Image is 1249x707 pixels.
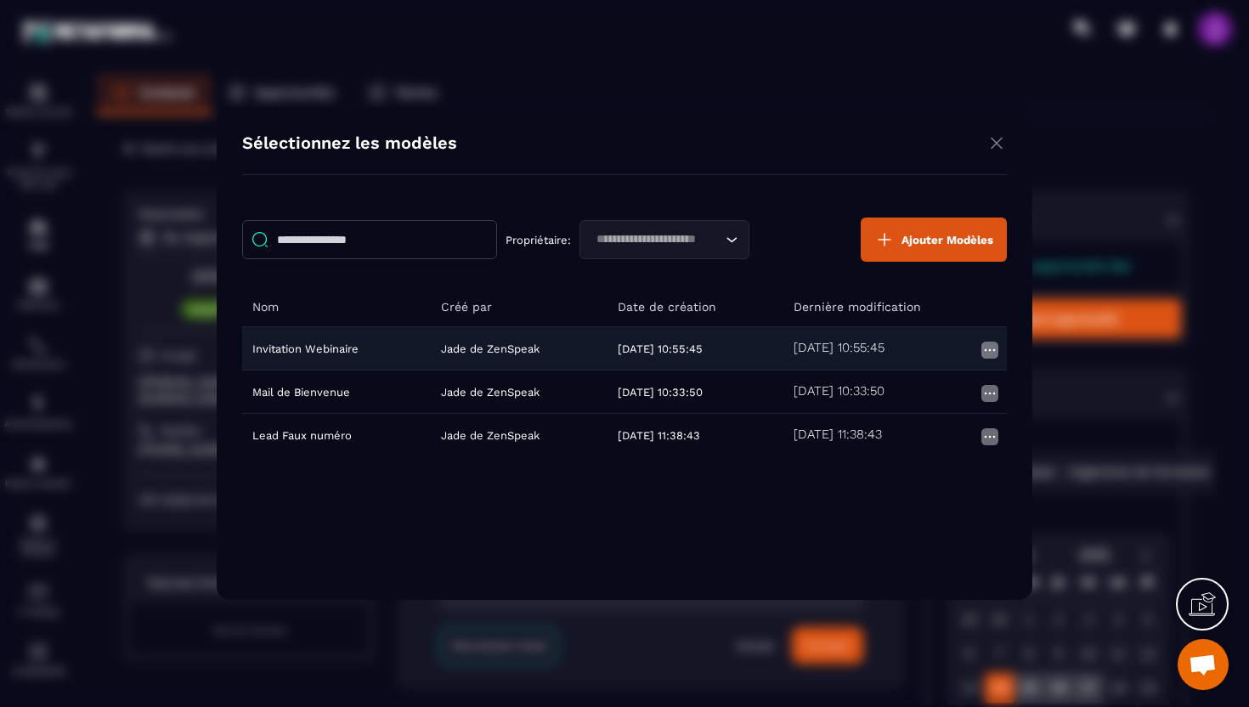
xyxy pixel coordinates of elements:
[242,370,431,414] td: Mail de Bienvenue
[794,427,882,444] h5: [DATE] 11:38:43
[986,133,1007,154] img: close
[861,218,1007,262] button: Ajouter Modèles
[242,133,457,157] h4: Sélectionnez les modèles
[794,383,884,400] h5: [DATE] 10:33:50
[608,370,784,414] td: [DATE] 10:33:50
[431,327,608,370] td: Jade de ZenSpeak
[901,234,993,246] span: Ajouter Modèles
[608,414,784,457] td: [DATE] 11:38:43
[431,414,608,457] td: Jade de ZenSpeak
[242,414,431,457] td: Lead Faux numéro
[579,220,749,259] div: Search for option
[980,383,1000,404] img: more icon
[431,287,608,327] th: Créé par
[591,230,721,249] input: Search for option
[794,340,884,357] h5: [DATE] 10:55:45
[608,327,784,370] td: [DATE] 10:55:45
[874,229,895,250] img: plus
[980,427,1000,447] img: more icon
[506,234,571,246] p: Propriétaire:
[242,327,431,370] td: Invitation Webinaire
[431,370,608,414] td: Jade de ZenSpeak
[1178,639,1229,690] div: Ouvrir le chat
[608,287,784,327] th: Date de création
[783,287,1007,327] th: Dernière modification
[980,340,1000,360] img: more icon
[242,287,431,327] th: Nom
